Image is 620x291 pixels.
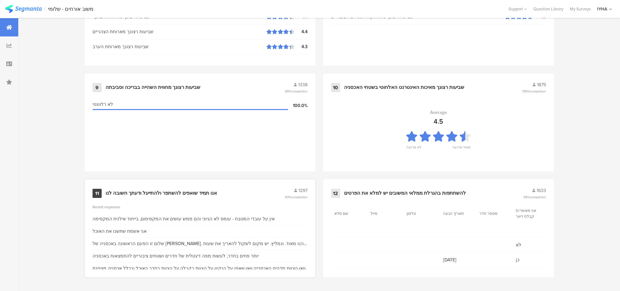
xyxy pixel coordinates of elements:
[93,253,259,259] div: יותר פחים בחדר, לעשות מפה דיגטלית של חדרים ושטחים ציבוריים להתמצאות באכסניה
[530,89,546,94] span: completion
[291,195,308,200] span: completion
[285,89,308,94] span: 88%
[106,84,200,91] div: שביעות רצונך מחווית השהייה בבריכה וסביבתה
[516,208,545,219] section: אני מאשר/ת קבלת דיוור
[93,204,308,210] div: Recent responses
[443,256,473,263] span: [DATE]
[452,145,470,154] div: מאוד מרוצה
[479,211,509,216] section: מספר חדר
[430,109,447,116] div: Average
[331,189,340,198] div: 12
[522,89,546,94] span: 100%
[298,81,308,88] span: 1338
[93,83,102,92] div: 9
[537,81,546,88] span: 1875
[288,102,308,109] div: 100.0%
[509,4,527,14] div: Support
[370,211,400,216] section: מייל
[298,187,308,194] span: 1297
[516,256,545,263] span: כן
[93,189,102,198] div: 11
[93,101,113,108] span: לא רלוונטי
[93,240,308,247] div: שלום זו הפעם הראשונה באכסניה של [PERSON_NAME]. נהנו מאוד. ונמליץ. יש מקום לשקול להאריך את שעות א....
[44,5,45,13] div: |
[344,190,466,197] div: להשתתפות בהגרלת ממלאי המשובים יש למלא את הפרטים
[48,6,94,12] div: משוב אורחים - שלומי
[93,28,267,35] div: שביעות רצונך מארוחת הצהריים
[295,43,308,50] div: 4.3
[285,195,308,200] span: 69%
[407,211,436,216] section: טלפון
[291,89,308,94] span: completion
[516,242,545,248] span: לא
[93,215,275,222] div: אין על עובדי המטבח - עומס לא הגיוני והם ממש עושים את המקסימום, בייחוד אילנית המקסימה
[524,195,546,200] span: 88%
[537,187,546,194] span: 1633
[344,84,464,91] div: שביעות רצונך מאיכות האינטרנט האלחוטי בשטחי האכסניה
[295,28,308,35] div: 4.4
[597,6,607,12] div: IYHA
[530,195,546,200] span: completion
[334,211,364,216] section: שם מלא
[434,117,443,126] div: 4.5
[530,6,567,12] a: Question Library
[331,83,340,92] div: 10
[443,211,472,216] section: תאריך הגעה
[406,145,421,154] div: לא מרוצה
[5,5,42,13] img: segmanta logo
[93,228,147,235] div: אני אשמח שתשנו את האוכל
[93,265,307,272] div: וואו.הצוות מדהים האכסנייה.וואו.שאפו על הנקיון.על הצוות בקבלה.על הצוות בחדר האוכל ובכלל אכסניה מצו...
[567,6,594,12] a: My Surveys
[106,190,217,197] div: אנו תמיד שואפים להשתפר ולהתייעל ודעתך חשובה לנו
[93,43,267,50] div: שביעות רצונך מארוחת הערב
